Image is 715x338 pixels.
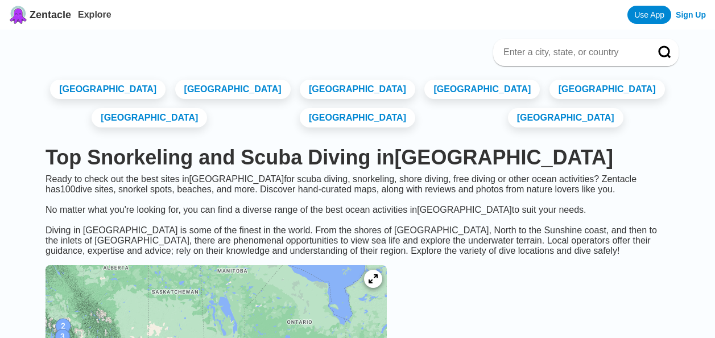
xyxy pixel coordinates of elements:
[78,10,111,19] a: Explore
[9,6,71,24] a: Zentacle logoZentacle
[36,174,679,225] div: Ready to check out the best sites in [GEOGRAPHIC_DATA] for scuba diving, snorkeling, shore diving...
[424,80,540,99] a: [GEOGRAPHIC_DATA]
[175,80,291,99] a: [GEOGRAPHIC_DATA]
[9,6,27,24] img: Zentacle logo
[92,108,207,127] a: [GEOGRAPHIC_DATA]
[300,80,415,99] a: [GEOGRAPHIC_DATA]
[502,47,642,58] input: Enter a city, state, or country
[36,225,679,256] div: Diving in [GEOGRAPHIC_DATA] is some of the finest in the world. From the shores of [GEOGRAPHIC_DA...
[30,9,71,21] span: Zentacle
[50,80,166,99] a: [GEOGRAPHIC_DATA]
[300,108,415,127] a: [GEOGRAPHIC_DATA]
[549,80,665,99] a: [GEOGRAPHIC_DATA]
[627,6,671,24] a: Use App
[46,146,669,170] h1: Top Snorkeling and Scuba Diving in [GEOGRAPHIC_DATA]
[676,10,706,19] a: Sign Up
[508,108,623,127] a: [GEOGRAPHIC_DATA]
